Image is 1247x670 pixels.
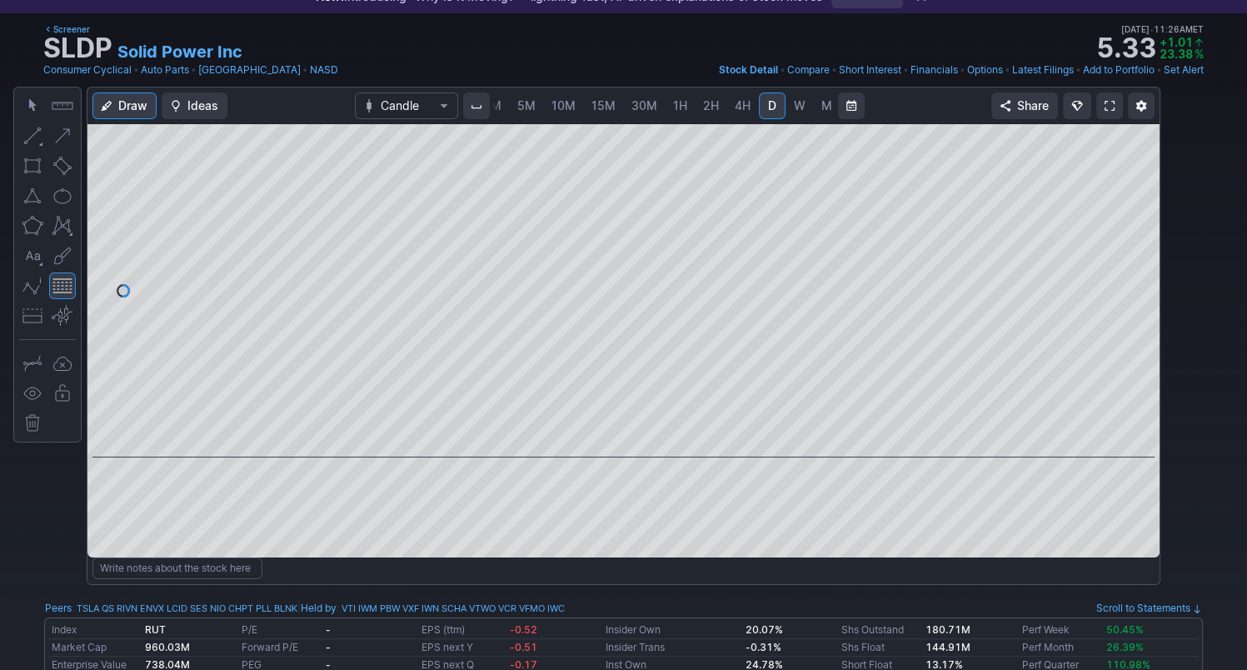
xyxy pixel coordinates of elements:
[43,22,90,37] a: Screener
[210,600,226,617] a: NIO
[1160,35,1193,49] span: +1.01
[696,92,726,119] a: 2H
[547,600,565,617] a: IWC
[903,62,909,78] span: •
[310,62,338,78] a: NASD
[831,62,837,78] span: •
[838,622,922,639] td: Shs Outstand
[49,380,76,407] button: Lock drawings
[727,92,758,119] a: 4H
[1083,62,1155,78] a: Add to Portfolio
[342,600,356,617] a: VTI
[19,272,46,299] button: Elliott waves
[418,639,506,657] td: EPS next Y
[198,62,301,78] a: [GEOGRAPHIC_DATA]
[463,92,490,119] button: Interval
[768,98,776,112] span: D
[92,92,157,119] button: Draw
[49,212,76,239] button: XABCD
[910,62,958,78] a: Financials
[19,350,46,377] button: Drawing mode: Single
[544,92,583,119] a: 10M
[1195,47,1204,61] span: %
[49,350,76,377] button: Drawings autosave: Off
[43,62,132,78] a: Consumer Cyclical
[326,641,331,653] b: -
[402,600,419,617] a: VXF
[102,600,114,617] a: QS
[591,98,616,112] span: 15M
[838,639,922,657] td: Shs Float
[191,62,197,78] span: •
[1105,623,1143,636] span: 50.45%
[759,92,786,119] a: D
[297,600,565,617] div: | :
[1012,63,1074,76] span: Latest Filings
[45,602,72,614] a: Peers
[45,600,297,617] div: :
[167,600,187,617] a: LCID
[190,600,207,617] a: SES
[1121,22,1204,37] span: [DATE] 11:26AM ET
[631,98,657,112] span: 30M
[787,62,830,78] a: Compare
[925,623,970,636] b: 180.71M
[786,92,813,119] a: W
[49,92,76,119] button: Measure
[794,98,806,112] span: W
[141,62,189,78] a: Auto Parts
[838,92,865,119] button: Range
[77,600,99,617] a: TSLA
[228,600,253,617] a: CHPT
[49,302,76,329] button: Anchored VWAP
[584,92,623,119] a: 15M
[326,623,331,636] b: -
[19,122,46,149] button: Line
[19,212,46,239] button: Polygon
[510,92,543,119] a: 5M
[421,600,439,617] a: IWN
[117,600,137,617] a: RIVN
[19,242,46,269] button: Text
[358,600,377,617] a: IWM
[1096,602,1202,614] a: Scroll to Statements
[1128,92,1155,119] button: Chart Settings
[719,63,778,76] span: Stock Detail
[1063,92,1091,119] button: Explore new features
[1150,22,1154,37] span: •
[49,242,76,269] button: Brush
[821,98,832,112] span: M
[118,97,147,114] span: Draw
[355,92,458,119] button: Chart Type
[238,622,322,639] td: P/E
[991,92,1058,119] button: Share
[666,92,695,119] a: 1H
[673,98,687,112] span: 1H
[1164,62,1204,78] a: Set Alert
[256,600,272,617] a: PLL
[1012,62,1074,78] a: Latest Filings
[925,641,970,653] b: 144.91M
[19,182,46,209] button: Triangle
[380,600,400,617] a: PBW
[1018,639,1102,657] td: Perf Month
[519,600,545,617] a: VFMO
[719,62,778,78] a: Stock Detail
[745,641,781,653] b: -0.31%
[960,62,965,78] span: •
[839,62,901,78] a: Short Interest
[19,410,46,437] button: Remove all drawings
[1017,97,1049,114] span: Share
[301,602,337,614] a: Held by
[517,98,536,112] span: 5M
[48,639,142,657] td: Market Cap
[274,600,297,617] a: BLNK
[49,182,76,209] button: Ellipse
[49,152,76,179] button: Rotated rectangle
[1018,622,1102,639] td: Perf Week
[1096,92,1123,119] a: Fullscreen
[238,639,322,657] td: Forward P/E
[735,98,751,112] span: 4H
[418,622,506,639] td: EPS (ttm)
[498,600,516,617] a: VCR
